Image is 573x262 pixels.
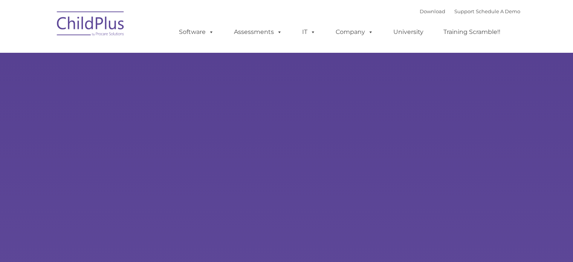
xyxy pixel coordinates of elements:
[295,25,323,40] a: IT
[420,8,445,14] a: Download
[226,25,290,40] a: Assessments
[328,25,381,40] a: Company
[454,8,474,14] a: Support
[476,8,520,14] a: Schedule A Demo
[420,8,520,14] font: |
[386,25,431,40] a: University
[53,6,128,44] img: ChildPlus by Procare Solutions
[171,25,222,40] a: Software
[436,25,508,40] a: Training Scramble!!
